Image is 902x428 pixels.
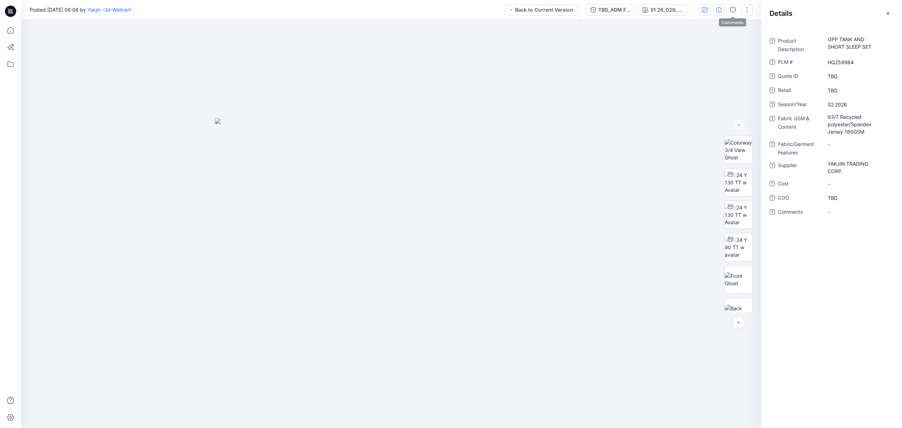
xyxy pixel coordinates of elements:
[778,179,820,189] span: Cost
[828,113,889,135] span: 93/7 Recycled polyester/Spandex Jersey 160GSM
[778,58,820,68] span: PLM #
[828,87,889,94] span: TBD
[828,101,889,108] span: S2 2026
[586,4,635,16] button: TBD_ADM FULL_Rev5_JS OPP SHORTY SET
[778,194,820,203] span: COO
[828,180,889,188] span: -
[778,72,820,82] span: Quote ID
[828,141,889,148] span: -
[828,59,889,66] span: HQ259964
[778,100,820,110] span: Season/Year
[725,272,752,287] img: Front Ghost
[650,6,683,14] div: S1 26_D29_JS_STARS v4 rptcc_CW1_CC_WM
[778,140,820,157] span: Fabric/Garment Features
[87,7,131,13] a: Yakjin -3d-Walmart
[725,236,752,258] img: 2024 Y 90 TT w avatar
[505,4,578,16] button: Back to Current Version
[725,204,752,226] img: 2024 Y 130 TT w Avatar
[828,208,889,216] span: -
[828,160,889,175] span: YAKJIN TRADING CORP.
[215,118,567,428] img: eyJhbGciOiJIUzI1NiIsImtpZCI6IjAiLCJzbHQiOiJzZXMiLCJ0eXAiOiJKV1QifQ.eyJkYXRhIjp7InR5cGUiOiJzdG9yYW...
[778,208,820,218] span: Comments
[828,73,889,80] span: TBD
[828,194,889,202] span: TBD
[638,4,687,16] button: S1 26_D29_JS_STARS v4 rptcc_CW1_CC_WM
[778,161,820,175] span: Supplier
[725,171,752,194] img: 2024 Y 130 TT w Avatar
[828,36,889,50] span: OPP TANK AND SHORT SLEEP SET
[725,139,752,161] img: Colorway 3/4 View Ghost
[713,4,724,16] button: Details
[770,9,792,18] h2: Details
[598,6,631,14] div: TBD_ADM FULL_Rev5_JS OPP SHORTY SET
[778,37,820,54] span: Product Description
[30,6,131,13] span: Posted [DATE] 08:08 by
[778,114,820,136] span: Fabric GSM & Content
[725,305,752,319] img: Back Ghost
[778,86,820,96] span: Retail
